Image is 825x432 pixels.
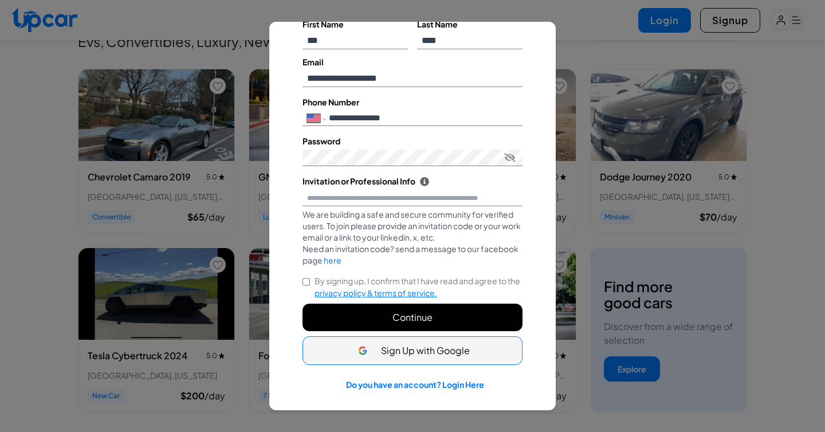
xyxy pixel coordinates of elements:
div: We are building a safe and secure community for verified users. To join please provide an invitat... [302,209,522,266]
span: privacy policy & terms of service. [315,288,437,298]
label: Password [302,135,522,147]
a: Do you have an account? Login Here [346,379,484,390]
label: By signing up, I confirm that I have read and agree to the [315,275,522,299]
img: Google Icon [356,344,370,358]
label: Phone Number [302,96,522,108]
label: Invitation or Professional Info [302,175,522,187]
span: Sign Up with Google [381,344,470,358]
button: Sign Up with Google [302,336,522,365]
label: Email [302,56,522,68]
button: Toggle password visibility [504,152,516,163]
label: First Name [302,18,408,30]
a: here [324,255,341,265]
button: Continue [302,304,522,331]
label: Last Name [417,18,522,30]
